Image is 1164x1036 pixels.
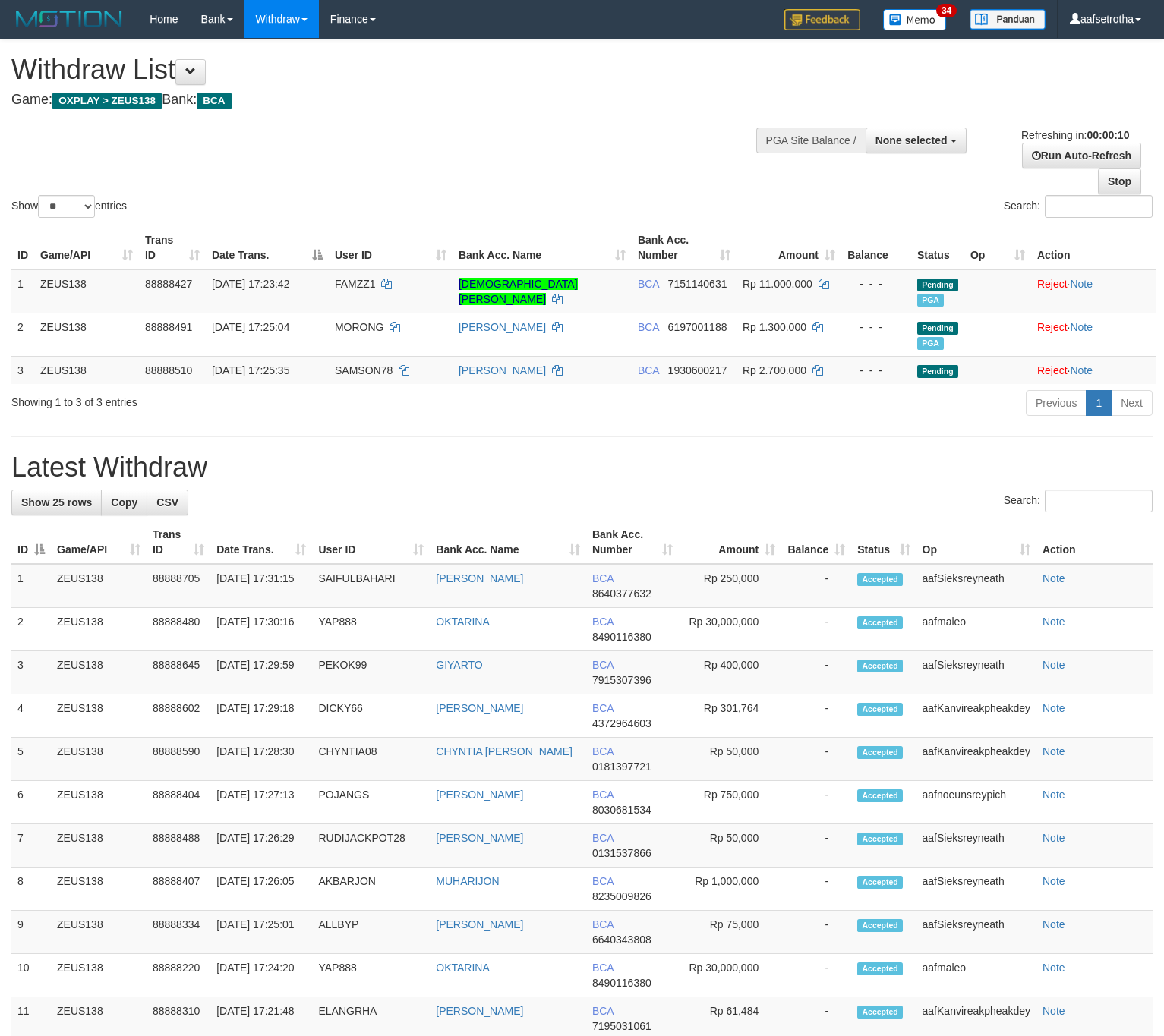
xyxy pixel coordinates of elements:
[781,954,851,997] td: -
[436,789,523,801] a: [PERSON_NAME]
[1026,390,1087,416] a: Previous
[1070,278,1093,290] a: Note
[145,321,192,333] span: 88888491
[210,694,312,738] td: [DATE] 17:29:18
[857,876,903,889] span: Accepted
[210,911,312,954] td: [DATE] 17:25:01
[51,608,147,651] td: ZEUS138
[1045,490,1153,512] input: Search:
[1036,521,1153,564] th: Action
[592,674,651,686] span: Copy 7915307396 to clipboard
[436,616,490,628] a: OKTARINA
[916,911,1036,954] td: aafSieksreyneath
[436,918,523,931] a: [PERSON_NAME]
[38,195,95,218] select: Showentries
[679,738,781,781] td: Rp 50,000
[679,954,781,997] td: Rp 30,000,000
[210,868,312,911] td: [DATE] 17:26:05
[964,226,1031,269] th: Op: activate to sort column ascending
[592,977,651,989] span: Copy 8490116380 to clipboard
[312,911,430,954] td: ALLBYP
[638,321,659,333] span: BCA
[916,694,1036,738] td: aafKanvireakpheakdey
[916,824,1036,868] td: aafSieksreyneath
[147,824,210,868] td: 88888488
[139,226,206,269] th: Trans ID: activate to sort column ascending
[1043,616,1065,628] a: Note
[147,564,210,608] td: 88888705
[737,226,841,269] th: Amount: activate to sort column ascending
[936,4,957,17] span: 34
[847,276,905,291] div: - - -
[436,962,490,974] a: OKTARINA
[592,1020,651,1032] span: Copy 7195031061 to clipboard
[592,804,651,816] span: Copy 8030681534 to clipboard
[21,496,92,509] span: Show 25 rows
[679,651,781,694] td: Rp 400,000
[1022,143,1141,168] a: Run Auto-Refresh
[1070,321,1093,333] a: Note
[917,337,944,350] span: Marked by aafnoeunsreypich
[329,226,453,269] th: User ID: activate to sort column ascending
[436,832,523,844] a: [PERSON_NAME]
[1043,962,1065,974] a: Note
[592,631,651,643] span: Copy 8490116380 to clipboard
[1004,195,1153,218] label: Search:
[11,954,51,997] td: 10
[841,226,911,269] th: Balance
[51,564,147,608] td: ZEUS138
[679,608,781,651] td: Rp 30,000,000
[781,608,851,651] td: -
[453,226,632,269] th: Bank Acc. Name: activate to sort column ascending
[592,962,614,974] span: BCA
[1043,1005,1065,1017] a: Note
[592,934,651,946] span: Copy 6640343808 to clipboard
[34,226,139,269] th: Game/API: activate to sort column ascending
[1045,195,1153,218] input: Search:
[11,356,34,384] td: 3
[11,452,1153,483] h1: Latest Withdraw
[312,694,430,738] td: DICKY66
[781,738,851,781] td: -
[11,824,51,868] td: 7
[11,911,51,954] td: 9
[34,313,139,356] td: ZEUS138
[312,824,430,868] td: RUDIJACKPOT28
[11,781,51,824] td: 6
[1043,918,1065,931] a: Note
[1043,789,1065,801] a: Note
[147,781,210,824] td: 88888404
[592,875,614,887] span: BCA
[668,364,727,376] span: Copy 1930600217 to clipboard
[52,93,162,109] span: OXPLAY > ZEUS138
[210,954,312,997] td: [DATE] 17:24:20
[592,890,651,902] span: Copy 8235009826 to clipboard
[917,294,944,307] span: Marked by aafnoeunsreypich
[312,521,430,564] th: User ID: activate to sort column ascending
[1087,129,1129,141] strong: 00:00:10
[11,55,761,85] h1: Withdraw List
[436,875,499,887] a: MUHARIJON
[847,363,905,378] div: - - -
[781,564,851,608] td: -
[312,608,430,651] td: YAP888
[592,745,614,757] span: BCA
[436,1005,523,1017] a: [PERSON_NAME]
[335,321,384,333] span: MORONG
[312,738,430,781] td: CHYNTIA08
[312,781,430,824] td: POJANGS
[147,521,210,564] th: Trans ID: activate to sort column ascending
[857,746,903,759] span: Accepted
[11,694,51,738] td: 4
[11,389,474,410] div: Showing 1 to 3 of 3 entries
[781,694,851,738] td: -
[916,954,1036,997] td: aafmaleo
[679,694,781,738] td: Rp 301,764
[147,868,210,911] td: 88888407
[1043,875,1065,887] a: Note
[11,564,51,608] td: 1
[1070,364,1093,376] a: Note
[210,564,312,608] td: [DATE] 17:31:15
[668,321,727,333] span: Copy 6197001188 to clipboard
[857,833,903,845] span: Accepted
